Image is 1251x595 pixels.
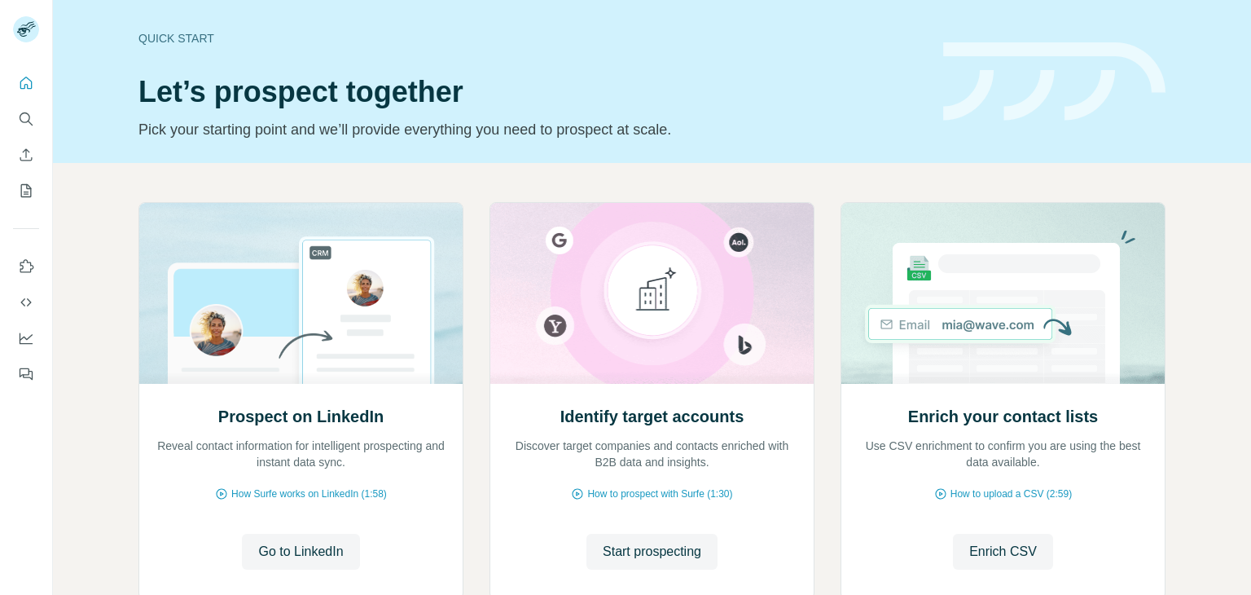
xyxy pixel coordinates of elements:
[231,487,387,501] span: How Surfe works on LinkedIn (1:58)
[587,487,732,501] span: How to prospect with Surfe (1:30)
[13,288,39,317] button: Use Surfe API
[560,405,744,428] h2: Identify target accounts
[13,140,39,170] button: Enrich CSV
[969,542,1037,562] span: Enrich CSV
[953,534,1053,570] button: Enrich CSV
[13,68,39,98] button: Quick start
[943,42,1165,121] img: banner
[489,203,814,384] img: Identify target accounts
[586,534,718,570] button: Start prospecting
[156,438,446,470] p: Reveal contact information for intelligent prospecting and instant data sync.
[258,542,343,562] span: Go to LinkedIn
[138,118,924,141] p: Pick your starting point and we’ll provide everything you need to prospect at scale.
[138,30,924,46] div: Quick start
[841,203,1165,384] img: Enrich your contact lists
[13,176,39,205] button: My lists
[242,534,359,570] button: Go to LinkedIn
[603,542,701,562] span: Start prospecting
[218,405,384,428] h2: Prospect on LinkedIn
[858,438,1148,470] p: Use CSV enrichment to confirm you are using the best data available.
[908,405,1098,428] h2: Enrich your contact lists
[13,104,39,134] button: Search
[138,203,463,384] img: Prospect on LinkedIn
[507,438,797,470] p: Discover target companies and contacts enriched with B2B data and insights.
[13,359,39,389] button: Feedback
[950,487,1072,501] span: How to upload a CSV (2:59)
[13,252,39,281] button: Use Surfe on LinkedIn
[138,76,924,108] h1: Let’s prospect together
[13,324,39,353] button: Dashboard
